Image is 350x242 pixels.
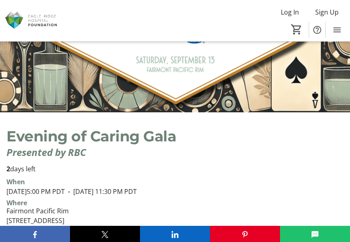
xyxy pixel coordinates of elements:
[280,226,350,242] button: SMS
[65,187,73,196] span: -
[281,7,299,17] span: Log In
[5,6,59,36] img: Eagle Ridge Hospital Foundation's Logo
[274,6,305,19] button: Log In
[70,226,140,242] button: X
[329,22,345,38] button: Menu
[6,200,27,206] div: Where
[6,127,176,145] span: Evening of Caring Gala
[65,187,137,196] span: [DATE] 11:30 PM PDT
[309,6,345,19] button: Sign Up
[6,187,65,196] span: [DATE] 5:00 PM PDT
[6,216,69,225] div: [STREET_ADDRESS]
[309,22,325,38] button: Help
[6,145,86,159] em: Presented by RBC
[315,7,339,17] span: Sign Up
[6,177,25,187] div: When
[6,164,10,173] span: 2
[6,164,344,174] p: days left
[289,22,304,37] button: Cart
[140,226,210,242] button: LinkedIn
[210,226,280,242] button: Pinterest
[6,206,69,216] div: Fairmont Pacific Rim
